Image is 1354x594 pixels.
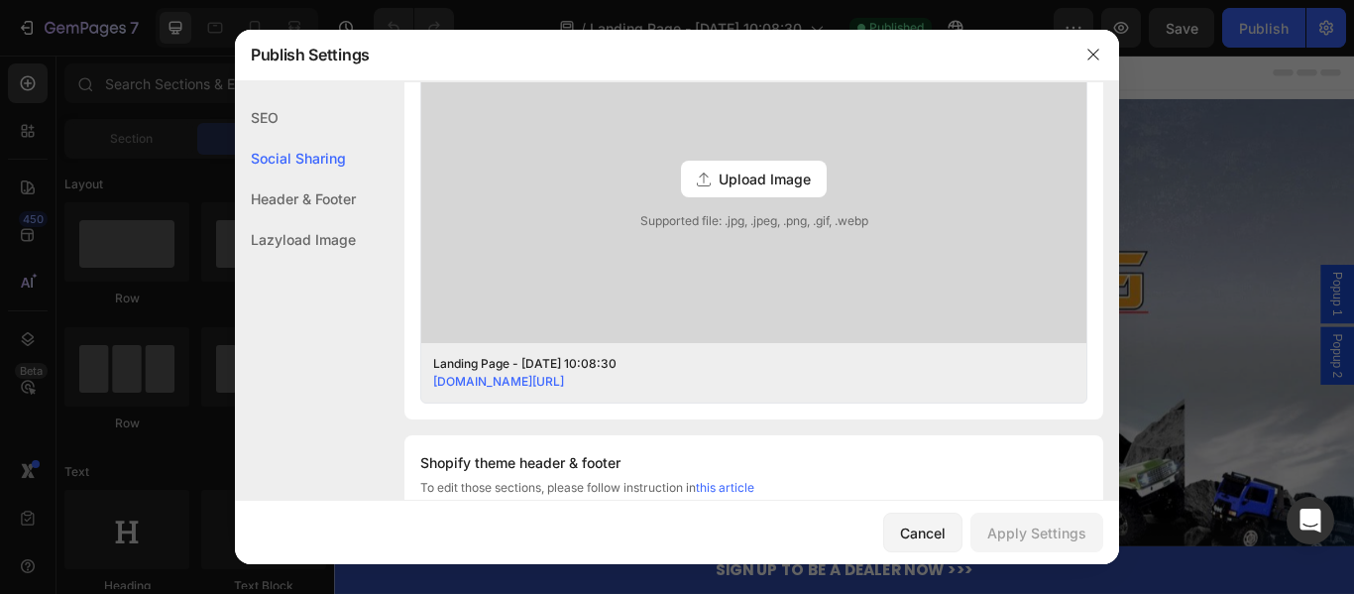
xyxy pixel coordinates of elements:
div: Lazyload Image [235,219,356,260]
span: Popup 1 [1160,252,1180,303]
div: To edit those sections, please follow instruction in [420,479,1087,514]
button: Apply Settings [970,513,1103,552]
button: Cancel [883,513,962,552]
span: Popup 2 [1160,324,1180,376]
div: Cancel [900,523,946,543]
div: Landing Page - [DATE] 10:08:30 [433,355,1044,373]
div: Header & Footer [235,178,356,219]
a: [DOMAIN_NAME][URL] [433,374,564,389]
div: SEO [235,97,356,138]
div: Open Intercom Messenger [1287,497,1334,544]
div: Publish Settings [235,29,1068,80]
div: Shopify theme header & footer [420,451,1087,475]
span: Supported file: .jpg, .jpeg, .png, .gif, .webp [421,212,1086,230]
div: Social Sharing [235,138,356,178]
div: Apply Settings [987,523,1086,543]
span: Upload Image [719,169,811,189]
a: this article [696,480,754,495]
